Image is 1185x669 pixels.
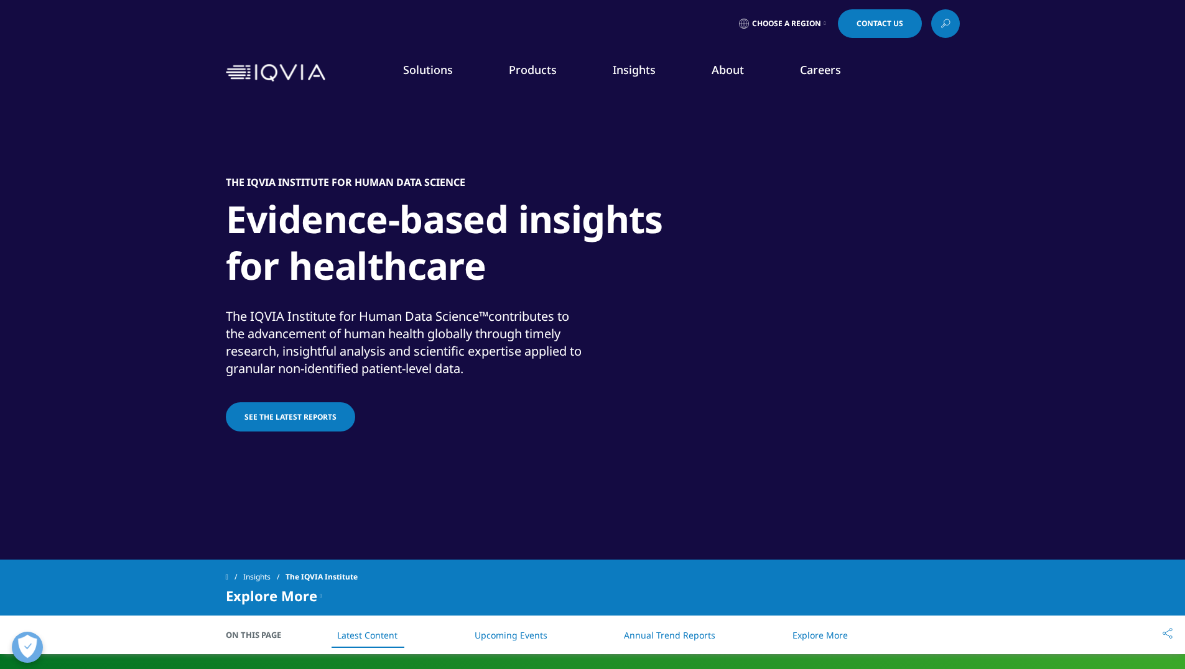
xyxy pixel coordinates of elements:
h1: Evidence-based insights for healthcare [226,196,692,297]
span: Contact Us [857,20,903,27]
a: Upcoming Events [475,629,547,641]
span: On This Page [226,629,294,641]
img: IQVIA Healthcare Information Technology and Pharma Clinical Research Company [226,64,325,82]
span: The IQVIA Institute [286,566,358,588]
a: About [712,62,744,77]
a: Latest Content [337,629,397,641]
a: Explore More [792,629,848,641]
a: Insights [613,62,656,77]
span: See the latest reports [244,412,337,422]
span: ™ [479,308,488,325]
a: Insights [243,566,286,588]
span: Choose a Region [752,19,821,29]
div: The IQVIA Institute for Human Data Science contributes to the advancement of human health globall... [226,308,590,377]
a: Solutions [403,62,453,77]
h5: The IQVIA Institute for Human Data Science [226,176,465,188]
a: Annual Trend Reports [624,629,715,641]
span: Explore More [226,588,317,603]
a: Contact Us [838,9,922,38]
button: Открыть настройки [12,632,43,663]
a: See the latest reports [226,402,355,431]
a: Careers [800,62,841,77]
nav: Primary [330,44,960,102]
a: Products [509,62,557,77]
